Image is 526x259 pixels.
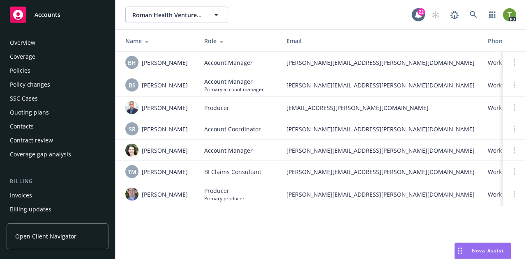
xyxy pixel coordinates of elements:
[204,86,264,93] span: Primary account manager
[142,125,188,133] span: [PERSON_NAME]
[132,11,203,19] span: Roman Health Ventures Inc.
[7,189,108,202] a: Invoices
[142,103,188,112] span: [PERSON_NAME]
[10,134,53,147] div: Contract review
[204,186,245,195] span: Producer
[10,189,32,202] div: Invoices
[472,247,504,254] span: Nova Assist
[286,146,475,155] span: [PERSON_NAME][EMAIL_ADDRESS][PERSON_NAME][DOMAIN_NAME]
[10,148,71,161] div: Coverage gap analysis
[204,58,253,67] span: Account Manager
[7,148,108,161] a: Coverage gap analysis
[7,92,108,105] a: SSC Cases
[142,58,188,67] span: [PERSON_NAME]
[142,190,188,199] span: [PERSON_NAME]
[204,125,261,133] span: Account Coordinator
[204,103,229,112] span: Producer
[286,81,475,89] span: [PERSON_NAME][EMAIL_ADDRESS][PERSON_NAME][DOMAIN_NAME]
[204,195,245,202] span: Primary producer
[10,92,38,105] div: SSC Cases
[465,7,482,23] a: Search
[204,146,253,155] span: Account Manager
[286,103,475,112] span: [EMAIL_ADDRESS][PERSON_NAME][DOMAIN_NAME]
[10,106,49,119] div: Quoting plans
[204,77,264,86] span: Account Manager
[503,8,516,21] img: photo
[125,144,138,157] img: photo
[142,167,188,176] span: [PERSON_NAME]
[125,7,228,23] button: Roman Health Ventures Inc.
[7,120,108,133] a: Contacts
[128,167,136,176] span: TM
[10,64,30,77] div: Policies
[35,11,60,18] span: Accounts
[204,37,273,45] div: Role
[7,134,108,147] a: Contract review
[142,146,188,155] span: [PERSON_NAME]
[129,125,136,133] span: SR
[204,167,261,176] span: BI Claims Consultant
[286,58,475,67] span: [PERSON_NAME][EMAIL_ADDRESS][PERSON_NAME][DOMAIN_NAME]
[7,177,108,186] div: Billing
[125,188,138,201] img: photo
[7,50,108,63] a: Coverage
[7,78,108,91] a: Policy changes
[286,37,475,45] div: Email
[286,190,475,199] span: [PERSON_NAME][EMAIL_ADDRESS][PERSON_NAME][DOMAIN_NAME]
[10,120,34,133] div: Contacts
[286,167,475,176] span: [PERSON_NAME][EMAIL_ADDRESS][PERSON_NAME][DOMAIN_NAME]
[418,8,425,16] div: 22
[7,3,108,26] a: Accounts
[142,81,188,89] span: [PERSON_NAME]
[7,64,108,77] a: Policies
[286,125,475,133] span: [PERSON_NAME][EMAIL_ADDRESS][PERSON_NAME][DOMAIN_NAME]
[446,7,463,23] a: Report a Bug
[7,36,108,49] a: Overview
[7,106,108,119] a: Quoting plans
[128,58,136,67] span: BH
[129,81,136,89] span: BS
[10,50,35,63] div: Coverage
[7,203,108,216] a: Billing updates
[125,37,191,45] div: Name
[484,7,501,23] a: Switch app
[10,36,35,49] div: Overview
[455,243,465,259] div: Drag to move
[125,101,138,114] img: photo
[427,7,444,23] a: Start snowing
[454,243,511,259] button: Nova Assist
[15,232,76,241] span: Open Client Navigator
[10,203,51,216] div: Billing updates
[10,78,50,91] div: Policy changes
